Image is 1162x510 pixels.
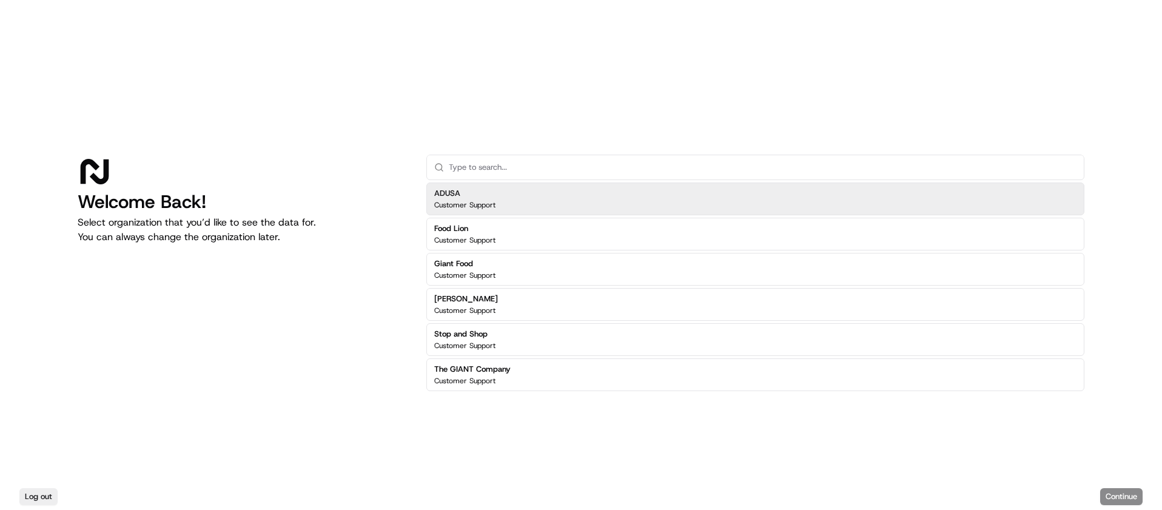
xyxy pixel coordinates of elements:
h2: Stop and Shop [434,329,495,340]
h2: Giant Food [434,258,495,269]
h2: Food Lion [434,223,495,234]
p: Customer Support [434,235,495,245]
h2: [PERSON_NAME] [434,294,498,304]
div: Suggestions [426,180,1084,394]
h1: Welcome Back! [78,191,407,213]
p: Customer Support [434,200,495,210]
p: Customer Support [434,376,495,386]
p: Customer Support [434,270,495,280]
input: Type to search... [449,155,1076,180]
p: Select organization that you’d like to see the data for. You can always change the organization l... [78,215,407,244]
p: Customer Support [434,306,495,315]
p: Customer Support [434,341,495,351]
h2: The GIANT Company [434,364,511,375]
h2: ADUSA [434,188,495,199]
button: Log out [19,488,58,505]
